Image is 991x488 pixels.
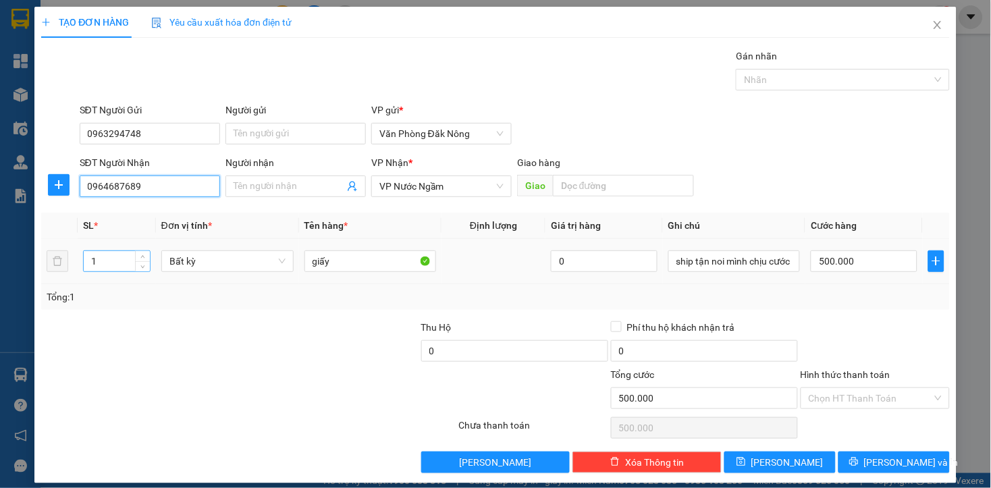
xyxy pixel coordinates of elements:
button: printer[PERSON_NAME] và In [838,452,950,473]
span: Decrease Value [135,261,150,271]
span: Yêu cầu xuất hóa đơn điện tử [151,17,292,28]
span: Giao hàng [517,157,560,168]
span: user-add [347,181,358,192]
div: Người gửi [225,103,366,117]
span: [PERSON_NAME] [460,455,532,470]
div: Chưa thanh toán [458,418,610,441]
span: save [736,457,746,468]
span: close [932,20,943,30]
button: plus [48,174,70,196]
span: plus [41,18,51,27]
span: Bất kỳ [169,251,286,271]
span: Văn Phòng Đăk Nông [379,124,504,144]
input: Dọc đường [553,175,694,196]
span: Đơn vị tính [161,220,212,231]
span: Tổng cước [611,369,655,380]
span: Phí thu hộ khách nhận trả [622,320,741,335]
span: down [139,263,147,271]
input: Ghi Chú [668,250,801,272]
label: Gán nhãn [736,51,777,61]
input: 0 [551,250,657,272]
img: icon [151,18,162,28]
span: Thu Hộ [421,322,452,333]
span: Định lượng [470,220,517,231]
span: up [139,253,147,261]
span: TẠO ĐƠN HÀNG [41,17,129,28]
button: save[PERSON_NAME] [724,452,836,473]
span: Tên hàng [304,220,348,231]
span: delete [610,457,620,468]
button: [PERSON_NAME] [421,452,570,473]
span: plus [49,180,69,190]
div: Tổng: 1 [47,290,383,304]
button: plus [928,250,944,272]
div: SĐT Người Gửi [80,103,220,117]
th: Ghi chú [663,213,806,239]
input: VD: Bàn, Ghế [304,250,437,272]
span: SL [83,220,94,231]
span: Cước hàng [811,220,857,231]
span: VP Nước Ngầm [379,176,504,196]
div: SĐT Người Nhận [80,155,220,170]
div: Người nhận [225,155,366,170]
div: VP gửi [371,103,512,117]
span: Giá trị hàng [551,220,601,231]
span: VP Nhận [371,157,408,168]
span: Increase Value [135,251,150,261]
span: Giao [517,175,553,196]
span: plus [929,256,944,267]
span: [PERSON_NAME] và In [864,455,959,470]
label: Hình thức thanh toán [801,369,890,380]
span: printer [849,457,859,468]
span: Xóa Thông tin [625,455,684,470]
button: delete [47,250,68,272]
button: deleteXóa Thông tin [572,452,722,473]
span: [PERSON_NAME] [751,455,824,470]
button: Close [919,7,957,45]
